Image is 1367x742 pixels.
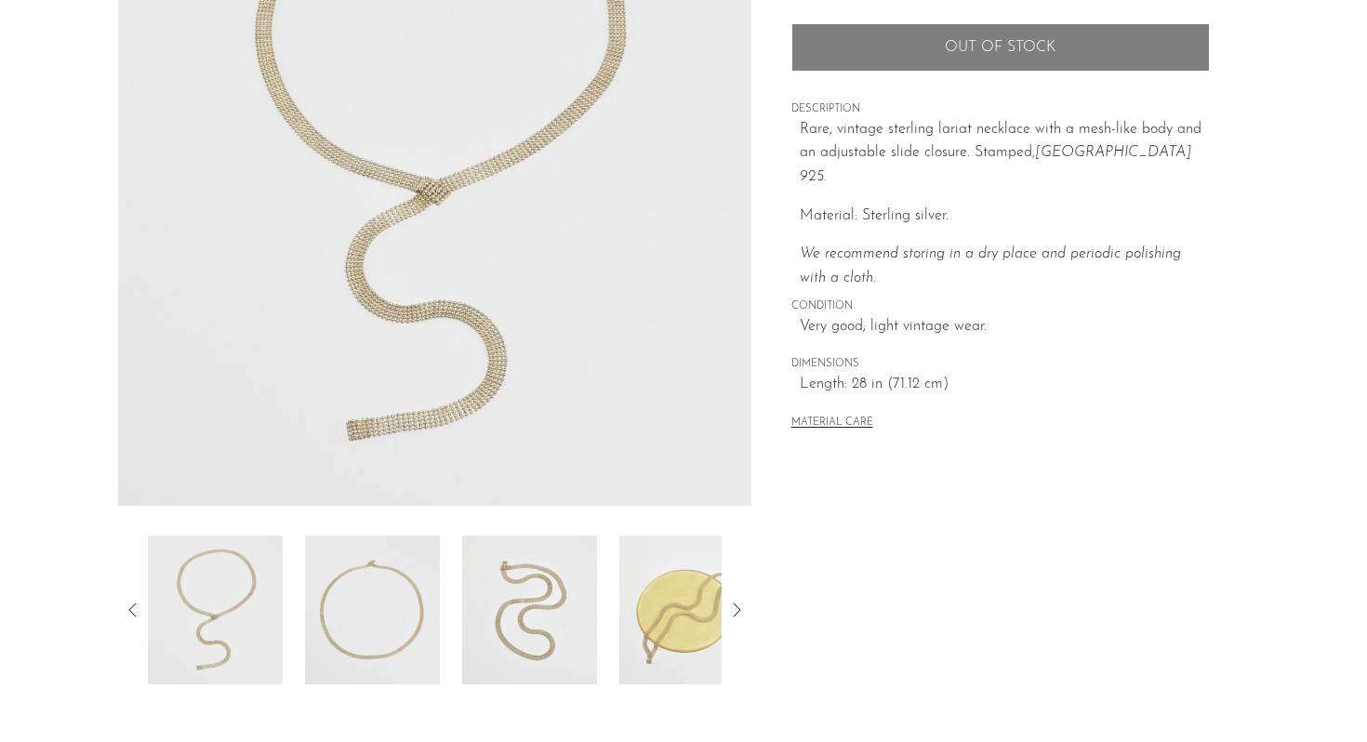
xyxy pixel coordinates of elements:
[791,101,1210,118] span: DESCRIPTION
[791,356,1210,373] span: DIMENSIONS
[148,536,283,684] img: Italian Lariat Necklace
[791,298,1210,315] span: CONDITION
[945,39,1055,57] span: Out of stock
[800,118,1210,190] p: Rare, vintage sterling lariat necklace with a mesh-like body and an adjustable slide closure. Sta...
[800,373,1210,397] span: Length: 28 in (71.12 cm)
[462,536,597,684] img: Italian Lariat Necklace
[800,315,1210,339] span: Very good; light vintage wear.
[791,417,873,431] button: MATERIAL CARE
[800,205,1210,229] p: Material: Sterling silver.
[305,536,440,684] img: Italian Lariat Necklace
[619,536,754,684] img: Italian Lariat Necklace
[800,246,1181,285] i: We recommend storing in a dry place and periodic polishing with a cloth.
[791,23,1210,72] button: Add to cart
